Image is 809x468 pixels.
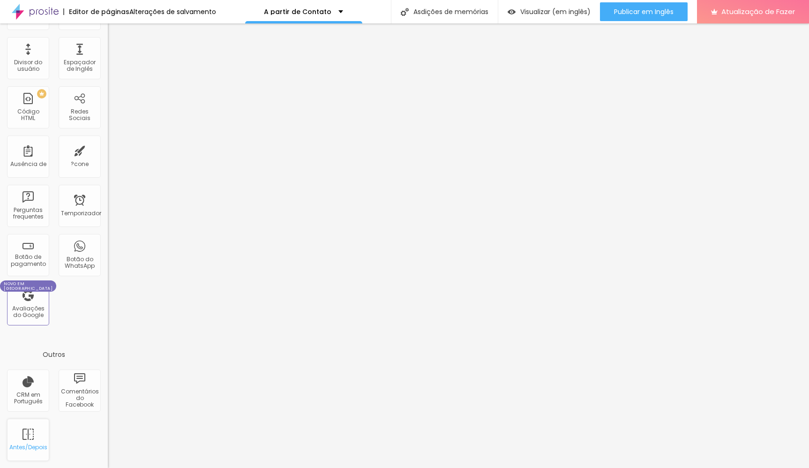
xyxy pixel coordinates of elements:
[9,207,46,220] div: Perguntas frequentes
[61,256,98,270] div: Botão do WhatsApp
[600,2,688,21] button: Publicar em Inglês
[264,8,331,15] p: A partir de Contato
[9,392,46,405] div: CRM em Português
[9,444,46,451] div: Antes/Depois
[721,8,795,15] span: Atualização de Fazer
[498,2,600,21] button: Visualizar (em inglês)
[61,108,98,122] div: Redes Sociais
[401,8,409,16] img: IconeTradução
[9,59,46,73] div: Divisor do usuário
[508,8,516,16] img: view-1.svg
[61,210,98,217] div: Temporizador
[63,8,129,15] div: Editor de páginas
[129,8,216,15] div: Alterações de salvamento
[9,254,46,267] div: Botão de pagamento
[61,388,98,408] div: Comentários do Facebook
[9,305,46,319] div: Avaliações do Google
[71,161,89,167] div: ?cone
[61,59,98,73] div: Espaçador de Inglês
[520,8,591,15] span: Visualizar (em inglês)
[614,8,674,15] span: Publicar em Inglês
[9,108,46,122] div: Código HTML
[108,23,809,468] iframe: Editor
[10,161,46,167] div: Ausência de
